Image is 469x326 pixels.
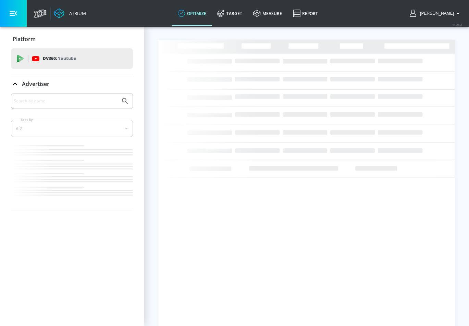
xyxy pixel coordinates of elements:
span: v 4.25.2 [453,23,462,26]
a: measure [248,1,287,26]
div: Advertiser [11,74,133,93]
div: Advertiser [11,93,133,209]
a: Atrium [54,8,86,18]
p: Youtube [58,55,76,62]
p: Advertiser [22,80,49,88]
div: A-Z [11,120,133,137]
nav: list of Advertiser [11,142,133,209]
p: DV360: [43,55,76,62]
div: DV360: Youtube [11,48,133,69]
a: optimize [172,1,212,26]
div: Atrium [66,10,86,16]
button: [PERSON_NAME] [410,9,462,17]
p: Platform [13,35,36,43]
a: Target [212,1,248,26]
a: Report [287,1,323,26]
div: Platform [11,29,133,49]
span: login as: aracely.alvarenga@zefr.com [417,11,454,16]
label: Sort By [20,117,34,122]
input: Search by name [14,97,118,105]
